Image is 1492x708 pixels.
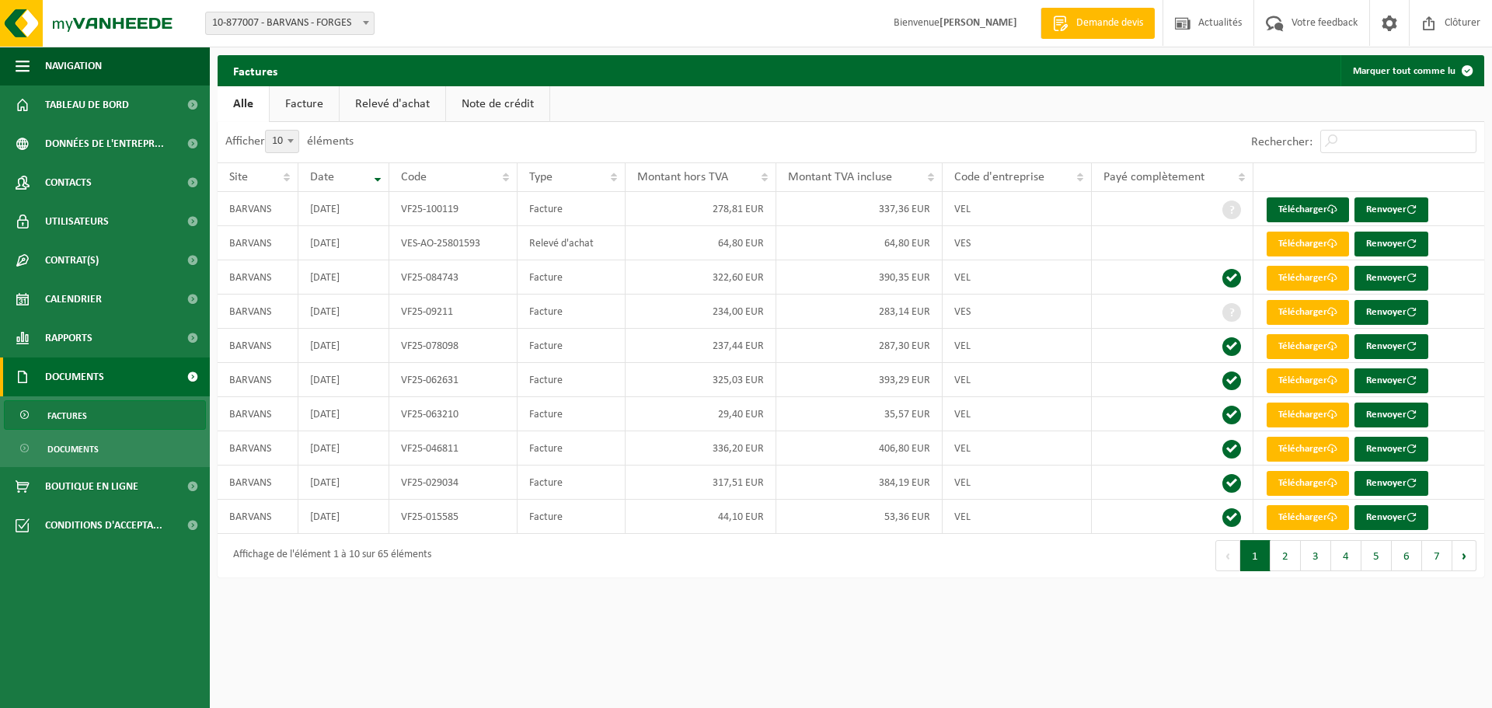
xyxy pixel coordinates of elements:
[218,466,298,500] td: BARVANS
[4,434,206,463] a: Documents
[943,295,1092,329] td: VES
[218,86,269,122] a: Alle
[298,466,390,500] td: [DATE]
[389,192,518,226] td: VF25-100119
[518,295,626,329] td: Facture
[218,226,298,260] td: BARVANS
[298,363,390,397] td: [DATE]
[637,171,728,183] span: Montant hors TVA
[626,329,776,363] td: 237,44 EUR
[205,12,375,35] span: 10-877007 - BARVANS - FORGES
[1072,16,1147,31] span: Demande devis
[776,329,943,363] td: 287,30 EUR
[1103,171,1204,183] span: Payé complètement
[389,260,518,295] td: VF25-084743
[298,397,390,431] td: [DATE]
[1240,540,1271,571] button: 1
[298,329,390,363] td: [DATE]
[1267,437,1349,462] a: Télécharger
[943,431,1092,466] td: VEL
[298,431,390,466] td: [DATE]
[1452,540,1476,571] button: Next
[626,431,776,466] td: 336,20 EUR
[45,124,164,163] span: Données de l'entrepr...
[446,86,549,122] a: Note de crédit
[389,431,518,466] td: VF25-046811
[47,401,87,431] span: Factures
[1354,471,1428,496] button: Renvoyer
[298,192,390,226] td: [DATE]
[776,226,943,260] td: 64,80 EUR
[943,260,1092,295] td: VEL
[1354,197,1428,222] button: Renvoyer
[626,466,776,500] td: 317,51 EUR
[1301,540,1331,571] button: 3
[776,431,943,466] td: 406,80 EUR
[776,260,943,295] td: 390,35 EUR
[218,192,298,226] td: BARVANS
[45,85,129,124] span: Tableau de bord
[518,431,626,466] td: Facture
[389,226,518,260] td: VES-AO-25801593
[218,431,298,466] td: BARVANS
[218,295,298,329] td: BARVANS
[939,17,1017,29] strong: [PERSON_NAME]
[218,55,293,85] h2: Factures
[389,466,518,500] td: VF25-029034
[389,329,518,363] td: VF25-078098
[265,130,299,153] span: 10
[776,466,943,500] td: 384,19 EUR
[45,241,99,280] span: Contrat(s)
[626,226,776,260] td: 64,80 EUR
[518,363,626,397] td: Facture
[298,226,390,260] td: [DATE]
[389,397,518,431] td: VF25-063210
[788,171,892,183] span: Montant TVA incluse
[1267,266,1349,291] a: Télécharger
[1361,540,1392,571] button: 5
[518,466,626,500] td: Facture
[45,467,138,506] span: Boutique en ligne
[1354,437,1428,462] button: Renvoyer
[1354,403,1428,427] button: Renvoyer
[1267,232,1349,256] a: Télécharger
[943,500,1092,534] td: VEL
[1215,540,1240,571] button: Previous
[518,192,626,226] td: Facture
[1267,505,1349,530] a: Télécharger
[45,47,102,85] span: Navigation
[518,329,626,363] td: Facture
[45,357,104,396] span: Documents
[270,86,339,122] a: Facture
[776,500,943,534] td: 53,36 EUR
[518,500,626,534] td: Facture
[340,86,445,122] a: Relevé d'achat
[943,192,1092,226] td: VEL
[47,434,99,464] span: Documents
[776,192,943,226] td: 337,36 EUR
[218,260,298,295] td: BARVANS
[776,363,943,397] td: 393,29 EUR
[225,135,354,148] label: Afficher éléments
[1267,197,1349,222] a: Télécharger
[298,260,390,295] td: [DATE]
[206,12,374,34] span: 10-877007 - BARVANS - FORGES
[943,226,1092,260] td: VES
[529,171,553,183] span: Type
[943,329,1092,363] td: VEL
[45,280,102,319] span: Calendrier
[225,542,431,570] div: Affichage de l'élément 1 à 10 sur 65 éléments
[45,202,109,241] span: Utilisateurs
[1251,136,1312,148] label: Rechercher:
[4,400,206,430] a: Factures
[45,163,92,202] span: Contacts
[518,260,626,295] td: Facture
[626,363,776,397] td: 325,03 EUR
[943,466,1092,500] td: VEL
[776,397,943,431] td: 35,57 EUR
[1331,540,1361,571] button: 4
[45,319,92,357] span: Rapports
[218,397,298,431] td: BARVANS
[389,295,518,329] td: VF25-09211
[1267,403,1349,427] a: Télécharger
